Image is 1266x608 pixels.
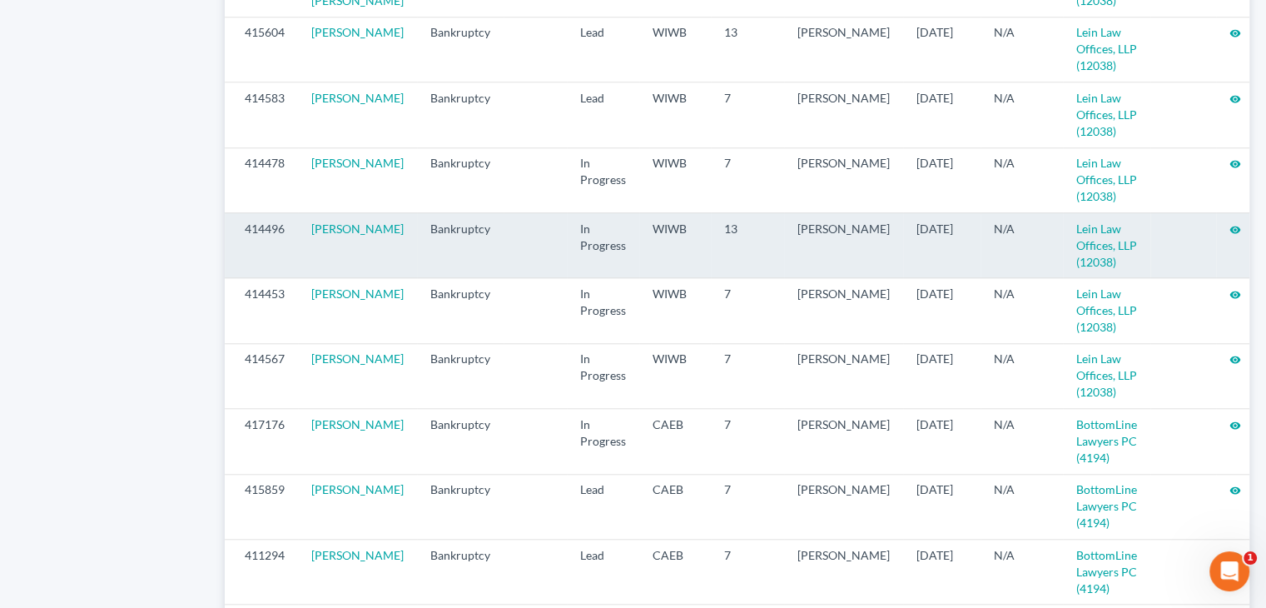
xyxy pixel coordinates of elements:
td: 414496 [225,212,298,277]
td: In Progress [567,147,639,212]
td: 415859 [225,474,298,539]
td: [PERSON_NAME] [784,278,903,343]
i: visibility [1229,551,1241,562]
td: 414567 [225,343,298,408]
td: N/A [981,82,1063,147]
td: N/A [981,278,1063,343]
a: visibility [1229,417,1241,431]
a: [PERSON_NAME] [311,25,404,39]
i: visibility [1229,27,1241,39]
td: In Progress [567,212,639,277]
td: N/A [981,539,1063,604]
td: Bankruptcy [417,17,504,82]
td: 414453 [225,278,298,343]
td: 414583 [225,82,298,147]
span: 1 [1244,551,1257,565]
i: visibility [1229,224,1241,236]
td: CAEB [639,539,711,604]
i: visibility [1229,93,1241,105]
td: [DATE] [903,343,981,408]
td: [DATE] [903,539,981,604]
td: WIWB [639,82,711,147]
a: [PERSON_NAME] [311,351,404,366]
td: [DATE] [903,409,981,474]
td: Bankruptcy [417,409,504,474]
td: [DATE] [903,278,981,343]
td: 7 [711,82,784,147]
a: Lein Law Offices, LLP (12038) [1076,91,1137,138]
td: Bankruptcy [417,474,504,539]
td: N/A [981,17,1063,82]
td: [DATE] [903,212,981,277]
td: [DATE] [903,82,981,147]
a: Lein Law Offices, LLP (12038) [1076,222,1137,269]
a: [PERSON_NAME] [311,287,404,301]
td: Lead [567,539,639,604]
a: [PERSON_NAME] [311,417,404,431]
a: Lein Law Offices, LLP (12038) [1076,351,1137,399]
a: visibility [1229,287,1241,301]
td: 7 [711,474,784,539]
a: visibility [1229,351,1241,366]
td: N/A [981,474,1063,539]
td: N/A [981,409,1063,474]
td: Bankruptcy [417,82,504,147]
td: Bankruptcy [417,147,504,212]
td: 7 [711,147,784,212]
td: WIWB [639,212,711,277]
a: [PERSON_NAME] [311,482,404,496]
a: visibility [1229,482,1241,496]
td: 414478 [225,147,298,212]
i: visibility [1229,354,1241,366]
i: visibility [1229,420,1241,431]
td: [PERSON_NAME] [784,212,903,277]
td: [DATE] [903,147,981,212]
a: Lein Law Offices, LLP (12038) [1076,287,1137,334]
td: 7 [711,539,784,604]
td: 13 [711,17,784,82]
td: [PERSON_NAME] [784,539,903,604]
td: In Progress [567,409,639,474]
td: Bankruptcy [417,278,504,343]
td: 417176 [225,409,298,474]
a: [PERSON_NAME] [311,548,404,562]
a: [PERSON_NAME] [311,156,404,170]
a: [PERSON_NAME] [311,222,404,236]
td: WIWB [639,17,711,82]
a: Lein Law Offices, LLP (12038) [1076,156,1137,203]
td: 411294 [225,539,298,604]
td: Bankruptcy [417,343,504,408]
td: [PERSON_NAME] [784,409,903,474]
td: WIWB [639,147,711,212]
td: 13 [711,212,784,277]
td: [PERSON_NAME] [784,17,903,82]
i: visibility [1229,158,1241,170]
td: [DATE] [903,17,981,82]
i: visibility [1229,289,1241,301]
a: [PERSON_NAME] [311,91,404,105]
td: 7 [711,343,784,408]
a: visibility [1229,222,1241,236]
td: WIWB [639,343,711,408]
td: [PERSON_NAME] [784,82,903,147]
td: 7 [711,409,784,474]
a: Lein Law Offices, LLP (12038) [1076,25,1137,72]
iframe: Intercom live chat [1209,551,1249,591]
td: CAEB [639,474,711,539]
td: [PERSON_NAME] [784,147,903,212]
td: CAEB [639,409,711,474]
td: Lead [567,82,639,147]
a: visibility [1229,156,1241,170]
a: visibility [1229,548,1241,562]
td: [PERSON_NAME] [784,474,903,539]
td: Lead [567,474,639,539]
td: Bankruptcy [417,212,504,277]
td: In Progress [567,343,639,408]
a: visibility [1229,25,1241,39]
a: BottomLine Lawyers PC (4194) [1076,482,1137,530]
td: N/A [981,212,1063,277]
a: BottomLine Lawyers PC (4194) [1076,548,1137,596]
td: N/A [981,147,1063,212]
a: BottomLine Lawyers PC (4194) [1076,417,1137,465]
a: visibility [1229,91,1241,105]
